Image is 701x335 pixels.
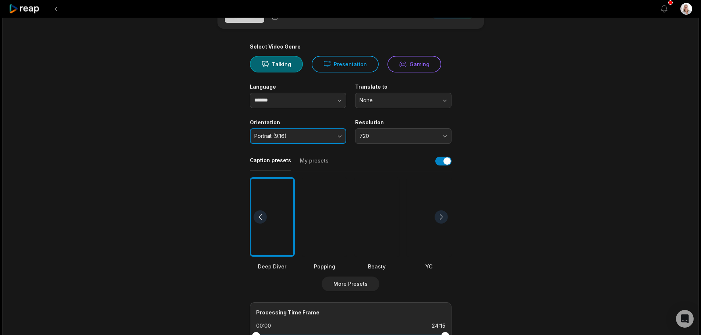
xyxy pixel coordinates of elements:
button: Gaming [387,56,441,72]
label: Translate to [355,83,452,90]
div: Beasty [354,263,399,270]
div: Select Video Genre [250,43,452,50]
div: 00:00 [256,322,271,329]
span: None [360,97,437,104]
span: Portrait (9:16) [254,133,332,139]
div: Popping [302,263,347,270]
div: Deep Diver [250,263,295,270]
button: None [355,93,452,108]
button: Portrait (9:16) [250,128,346,144]
label: Orientation [250,119,346,126]
label: Language [250,83,346,90]
div: 24:15 [432,322,445,329]
button: 720 [355,128,452,144]
button: Presentation [312,56,379,72]
button: My presets [300,157,329,171]
div: Processing Time Frame [256,309,445,316]
button: Caption presets [250,157,291,171]
div: YC [407,263,452,270]
button: More Presets [322,277,379,291]
button: Talking [250,56,303,72]
div: Open Intercom Messenger [676,310,694,328]
label: Resolution [355,119,452,126]
span: 720 [360,133,437,139]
